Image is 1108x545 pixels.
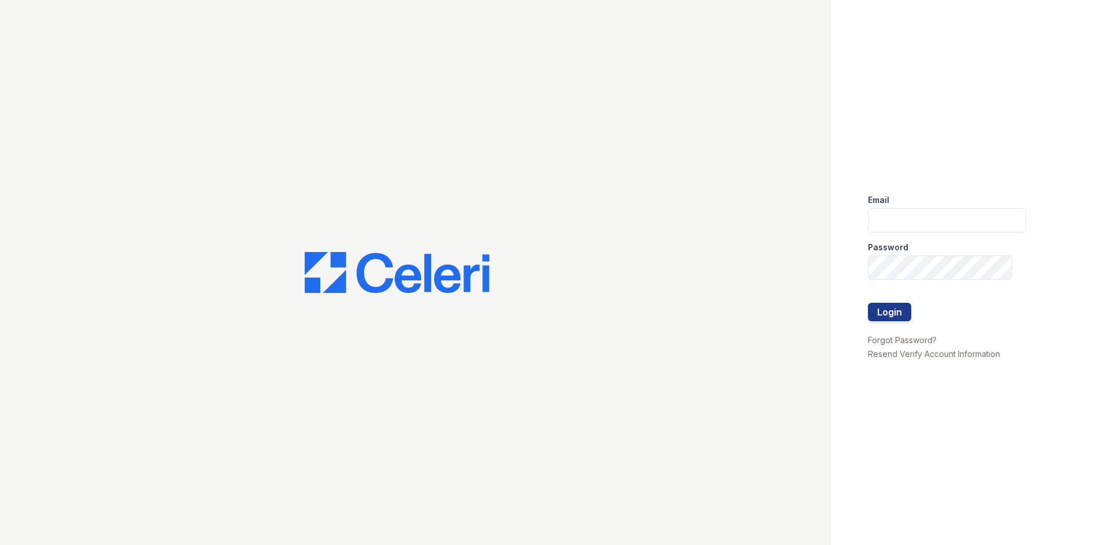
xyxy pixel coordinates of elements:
[868,303,911,321] button: Login
[868,242,908,253] label: Password
[868,335,937,345] a: Forgot Password?
[868,349,1000,359] a: Resend Verify Account Information
[305,252,489,294] img: CE_Logo_Blue-a8612792a0a2168367f1c8372b55b34899dd931a85d93a1a3d3e32e68fde9ad4.png
[868,194,889,206] label: Email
